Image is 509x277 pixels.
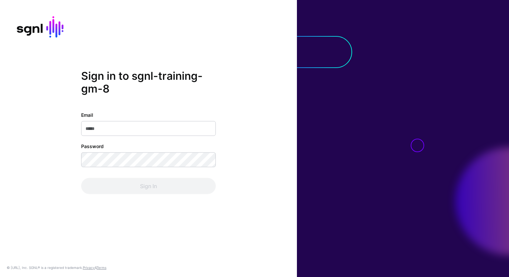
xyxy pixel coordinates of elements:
div: © [URL], Inc. SGNL® is a registered trademark. & [7,265,106,270]
a: Privacy [83,266,95,270]
label: Email [81,111,93,118]
h2: Sign in to sgnl-training-gm-8 [81,69,216,95]
a: Terms [97,266,106,270]
label: Password [81,143,104,150]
